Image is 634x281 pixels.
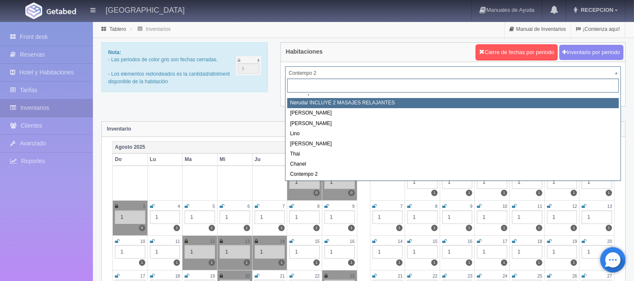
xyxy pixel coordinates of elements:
[287,169,619,180] div: Contempo 2
[287,108,619,118] div: [PERSON_NAME]
[287,129,619,139] div: Lino
[287,149,619,159] div: Thai
[287,139,619,149] div: [PERSON_NAME]
[287,159,619,169] div: Chanel
[287,119,619,129] div: [PERSON_NAME]
[287,98,619,108] div: Neruda/ INCLUYE 2 MASAJES RELAJANTES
